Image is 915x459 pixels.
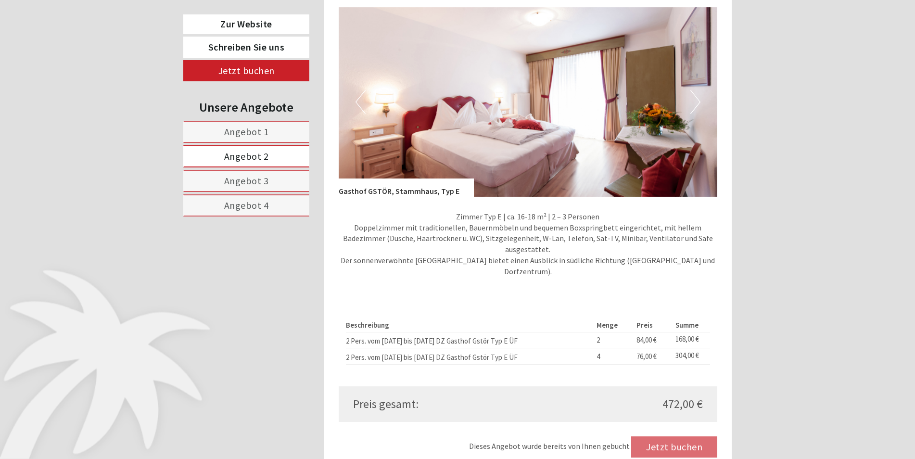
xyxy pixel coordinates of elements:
a: Schreiben Sie uns [183,37,309,58]
th: Beschreibung [346,318,593,332]
button: Senden [317,249,379,270]
td: 304,00 € [672,348,710,365]
p: Zimmer Typ E | ca. 16-18 m² | 2 – 3 Personen Doppelzimmer mit traditionellen, Bauernmöbeln und be... [339,211,718,277]
span: 76,00 € [636,352,657,361]
th: Menge [593,318,633,332]
div: Preis gesamt: [346,396,528,412]
td: 2 Pers. vom [DATE] bis [DATE] DZ Gasthof Gstör Typ E ÜF [346,332,593,348]
div: [DATE] [172,7,207,24]
span: Dieses Angebot wurde bereits von Ihnen gebucht [469,441,630,451]
small: 13:38 [231,47,365,53]
button: Previous [356,90,366,114]
span: Angebot 1 [224,126,269,138]
a: Jetzt buchen [183,60,309,81]
div: Guten Tag, wie können wir Ihnen helfen? [226,26,372,55]
td: 4 [593,348,633,365]
span: 84,00 € [636,335,657,344]
td: 2 [593,332,633,348]
img: image [339,7,718,197]
span: 472,00 € [662,396,703,412]
div: Gasthof GSTÖR, Stammhaus, Typ E [339,178,474,197]
th: Summe [672,318,710,332]
div: Unsere Angebote [183,98,309,116]
span: Angebot 3 [224,175,269,187]
th: Preis [633,318,672,332]
td: 168,00 € [672,332,710,348]
div: Sie [231,28,365,36]
a: Zur Website [183,14,309,34]
span: Angebot 2 [224,150,269,162]
td: 2 Pers. vom [DATE] bis [DATE] DZ Gasthof Gstör Typ E ÜF [346,348,593,365]
button: Next [690,90,700,114]
span: Angebot 4 [224,199,269,211]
